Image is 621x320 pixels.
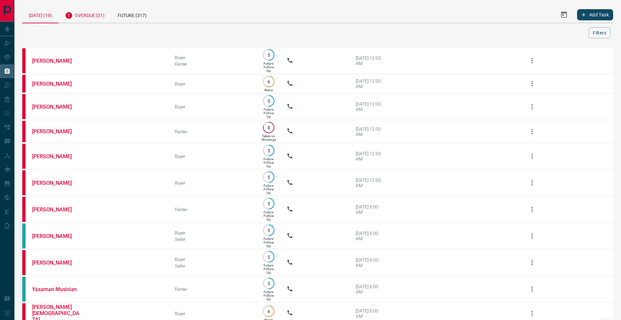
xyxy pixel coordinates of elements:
[32,260,81,266] a: [PERSON_NAME]
[356,55,384,66] div: [DATE] 12:00 AM
[175,207,250,212] div: Renter
[261,134,276,141] p: Taken on Showings
[356,101,384,112] div: [DATE] 12:00 AM
[589,27,611,38] button: Filters
[22,197,26,222] div: property.ca
[264,62,274,73] p: Future Follow Up
[266,98,271,103] p: 5
[356,151,384,161] div: [DATE] 12:00 AM
[32,286,81,292] a: Yasaman Musician
[175,287,250,292] div: Renter
[22,170,26,195] div: property.ca
[175,230,250,235] div: Buyer
[175,311,250,316] div: Buyer
[175,257,250,262] div: Buyer
[32,104,81,110] a: [PERSON_NAME]
[266,281,271,286] p: 5
[356,126,384,137] div: [DATE] 12:00 AM
[266,53,271,57] p: 5
[556,7,572,23] button: Select Date Range
[175,61,250,67] div: Renter
[22,94,26,119] div: property.ca
[266,125,271,130] p: 8
[266,228,271,233] p: 5
[266,79,271,84] p: 6
[175,104,250,109] div: Buyer
[577,9,613,20] button: Add Task
[264,88,273,92] p: Warm
[266,201,271,206] p: 5
[356,204,384,215] div: [DATE] 6:00 AM
[175,180,250,185] div: Buyer
[356,308,384,319] div: [DATE] 6:00 AM
[32,128,81,135] a: [PERSON_NAME]
[266,309,271,314] p: 6
[22,75,26,93] div: property.ca
[22,277,26,302] div: condos.ca
[264,210,274,221] p: Future Follow Up
[111,7,153,23] div: Future (317)
[356,231,384,241] div: [DATE] 6:00 AM
[264,157,274,168] p: Future Follow Up
[58,7,111,23] div: Overdue (31)
[175,81,250,86] div: Buyer
[264,184,274,195] p: Future Follow Up
[32,206,81,213] a: [PERSON_NAME]
[22,250,26,275] div: property.ca
[264,290,274,301] p: Future Follow Up
[22,224,26,248] div: condos.ca
[356,257,384,268] div: [DATE] 6:00 AM
[22,121,26,142] div: property.ca
[356,284,384,294] div: [DATE] 6:00 AM
[22,144,26,169] div: property.ca
[32,81,81,87] a: [PERSON_NAME]
[175,154,250,159] div: Buyer
[266,148,271,153] p: 5
[175,263,250,268] div: Seller
[356,78,384,89] div: [DATE] 12:00 AM
[356,178,384,188] div: [DATE] 12:00 AM
[32,180,81,186] a: [PERSON_NAME]
[32,233,81,239] a: [PERSON_NAME]
[175,237,250,242] div: Seller
[264,108,274,118] p: Future Follow Up
[264,264,274,274] p: Future Follow Up
[175,129,250,134] div: Renter
[175,55,250,60] div: Buyer
[22,7,58,23] div: [DATE] (19)
[264,237,274,248] p: Future Follow Up
[32,153,81,160] a: [PERSON_NAME]
[266,254,271,259] p: 5
[32,58,81,64] a: [PERSON_NAME]
[22,48,26,73] div: property.ca
[266,175,271,180] p: 5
